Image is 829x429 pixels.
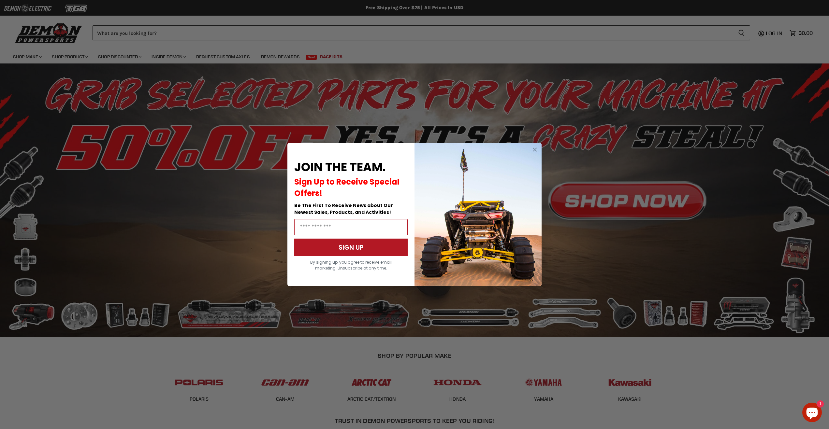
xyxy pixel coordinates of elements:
span: By signing up, you agree to receive email marketing. Unsubscribe at any time. [310,259,392,271]
span: JOIN THE TEAM. [294,159,385,175]
inbox-online-store-chat: Shopify online store chat [800,403,824,424]
input: Email Address [294,219,408,235]
img: a9095488-b6e7-41ba-879d-588abfab540b.jpeg [415,143,542,286]
span: Be The First To Receive News about Our Newest Sales, Products, and Activities! [294,202,393,215]
button: Close dialog [531,145,539,154]
button: SIGN UP [294,239,408,256]
span: Sign Up to Receive Special Offers! [294,176,400,199]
